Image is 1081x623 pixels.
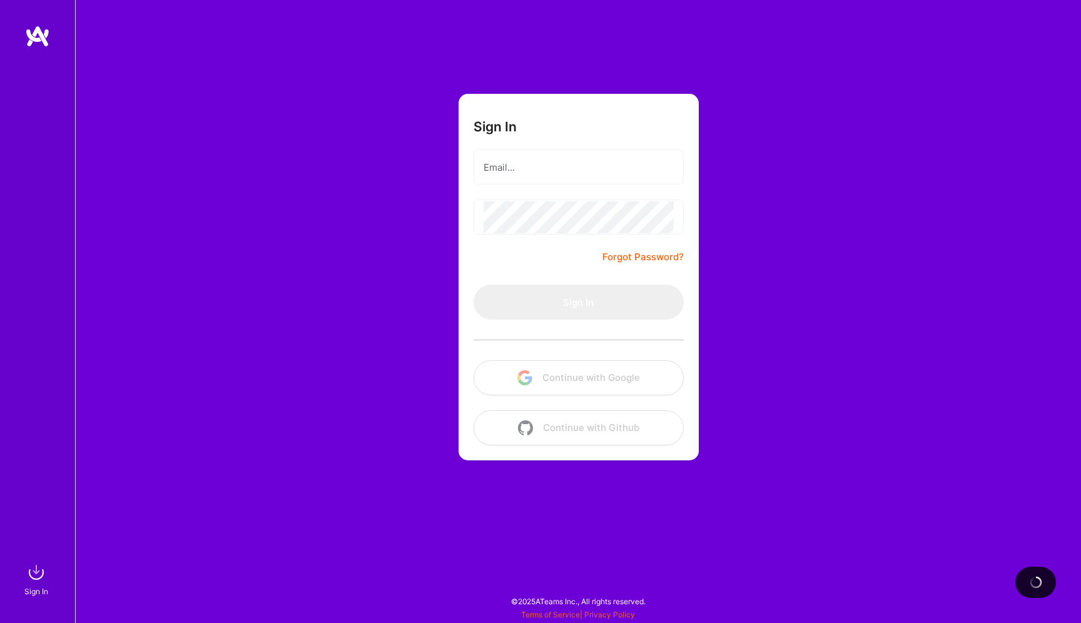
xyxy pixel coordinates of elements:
[24,560,49,585] img: sign in
[484,151,674,183] input: Email...
[25,25,50,48] img: logo
[26,560,49,598] a: sign inSign In
[474,410,684,445] button: Continue with Github
[521,610,635,619] span: |
[24,585,48,598] div: Sign In
[521,610,580,619] a: Terms of Service
[1029,575,1043,589] img: loading
[518,420,533,435] img: icon
[584,610,635,619] a: Privacy Policy
[474,119,517,134] h3: Sign In
[474,360,684,395] button: Continue with Google
[517,370,532,385] img: icon
[474,285,684,320] button: Sign In
[75,585,1081,617] div: © 2025 ATeams Inc., All rights reserved.
[602,250,684,265] a: Forgot Password?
